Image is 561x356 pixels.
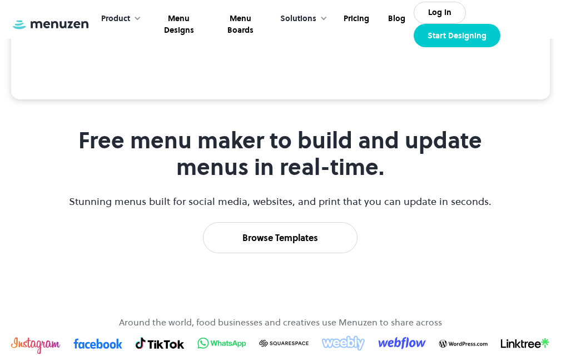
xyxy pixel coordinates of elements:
a: Start Designing [414,24,500,47]
a: Browse Templates [203,222,358,253]
h1: Free menu maker to build and update menus in real-time. [68,127,493,180]
p: Stunning menus built for social media, websites, and print that you can update in seconds. [68,194,493,209]
a: Menu Designs [147,2,210,48]
p: Around the world, food businesses and creatives use Menuzen to share across [119,315,442,329]
a: Menu Boards [209,2,269,48]
div: Product [101,13,130,25]
a: Blog [378,2,414,48]
div: Solutions [269,2,333,36]
a: Pricing [333,2,378,48]
div: Product [90,2,147,36]
a: Log In [414,2,466,24]
div: Solutions [280,13,316,25]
